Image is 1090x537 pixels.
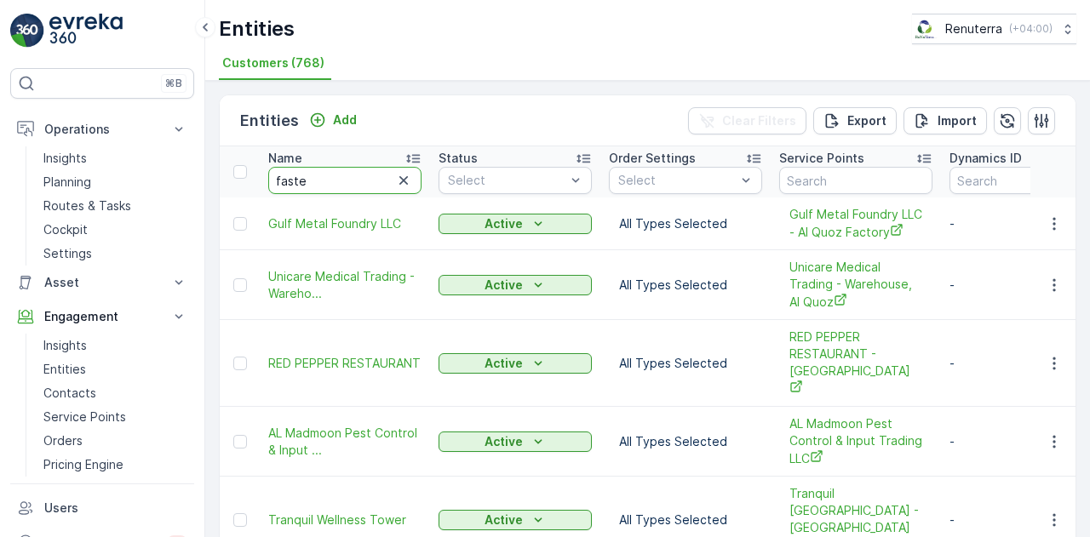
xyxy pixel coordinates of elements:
button: Active [439,353,592,374]
p: Service Points [43,408,126,426]
p: Active [485,511,523,528]
button: Engagement [10,300,194,334]
a: Service Points [37,405,194,429]
input: Search [268,167,422,194]
p: Entities [43,361,86,378]
p: Export [847,112,886,129]
button: Clear Filters [688,107,806,134]
p: Import [938,112,977,129]
p: Name [268,150,302,167]
a: Insights [37,146,194,170]
div: Toggle Row Selected [233,513,247,527]
button: Renuterra(+04:00) [912,14,1076,44]
a: Insights [37,334,194,357]
p: Add [333,111,357,129]
p: Cockpit [43,221,88,238]
span: Customers (768) [222,54,324,71]
a: Settings [37,242,194,266]
a: Unicare Medical Trading - Wareho... [268,268,422,302]
button: Add [302,110,364,130]
div: Toggle Row Selected [233,357,247,370]
p: All Types Selected [619,277,752,294]
p: Operations [44,121,160,138]
button: Export [813,107,897,134]
button: Active [439,431,592,452]
p: Clear Filters [722,112,796,129]
a: Cockpit [37,218,194,242]
a: Entities [37,357,194,381]
a: Gulf Metal Foundry LLC - Al Quoz Factory [789,206,922,241]
a: RED PEPPER RESTAURANT [268,355,422,372]
button: Active [439,275,592,295]
div: Toggle Row Selected [233,435,247,448]
p: Routes & Tasks [43,197,131,214]
a: Contacts [37,381,194,405]
p: Settings [43,245,92,262]
p: Entities [219,15,295,43]
p: Active [485,277,523,294]
p: Pricing Engine [43,456,123,473]
p: Insights [43,337,87,354]
img: Screenshot_2024-07-26_at_13.33.01.png [912,20,938,38]
a: Pricing Engine [37,453,194,477]
p: Insights [43,150,87,167]
p: Active [485,433,523,450]
p: Active [485,355,523,372]
button: Asset [10,266,194,300]
input: Search [779,167,932,194]
a: Gulf Metal Foundry LLC [268,215,422,232]
button: Active [439,214,592,234]
p: ( +04:00 ) [1009,22,1053,36]
button: Import [904,107,987,134]
span: RED PEPPER RESTAURANT - [GEOGRAPHIC_DATA] [789,328,922,397]
p: Asset [44,274,160,291]
a: Unicare Medical Trading - Warehouse, Al Quoz [789,259,922,311]
a: Tranquil Wellness Tower [268,511,422,528]
button: Active [439,510,592,530]
p: Order Settings [609,150,696,167]
p: Service Points [779,150,864,167]
p: Dynamics ID [949,150,1022,167]
p: Engagement [44,308,160,325]
p: All Types Selected [619,433,752,450]
p: Status [439,150,478,167]
p: Contacts [43,385,96,402]
p: Orders [43,432,83,449]
p: Entities [240,109,299,133]
p: ⌘B [165,77,182,90]
p: Select [618,172,736,189]
a: Users [10,491,194,525]
button: Operations [10,112,194,146]
a: Orders [37,429,194,453]
a: Planning [37,170,194,194]
p: Planning [43,174,91,191]
p: Select [448,172,565,189]
div: Toggle Row Selected [233,217,247,231]
p: All Types Selected [619,511,752,528]
img: logo_light-DOdMpM7g.png [49,14,123,48]
img: logo [10,14,44,48]
a: Routes & Tasks [37,194,194,218]
a: RED PEPPER RESTAURANT - Al Karama [789,328,922,397]
p: All Types Selected [619,215,752,232]
p: Users [44,500,187,517]
a: AL Madmoon Pest Control & Input ... [268,425,422,459]
p: Active [485,215,523,232]
p: Renuterra [945,20,1002,37]
div: Toggle Row Selected [233,278,247,292]
p: All Types Selected [619,355,752,372]
a: AL Madmoon Pest Control & Input Trading LLC [789,415,922,467]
